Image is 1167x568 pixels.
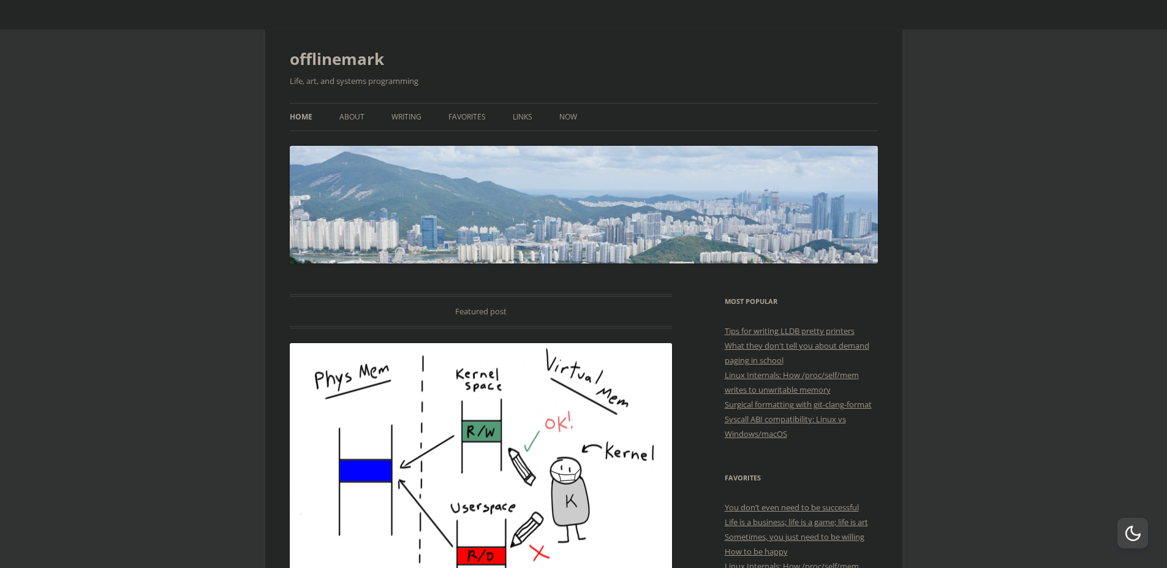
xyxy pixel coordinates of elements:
a: offlinemark [290,44,384,74]
h3: Favorites [725,471,878,485]
a: Life is a business; life is a game; life is art [725,517,868,528]
a: You don’t even need to be successful [725,502,859,513]
a: Syscall ABI compatibility: Linux vs Windows/macOS [725,414,846,439]
a: Favorites [448,104,486,131]
h3: Most Popular [725,294,878,309]
a: Writing [391,104,421,131]
a: Surgical formatting with git-clang-format [725,399,872,410]
a: Linux Internals: How /proc/self/mem writes to unwritable memory [725,369,859,395]
a: Links [513,104,532,131]
div: Featured post [290,294,673,328]
a: Tips for writing LLDB pretty printers [725,325,855,336]
a: Sometimes, you just need to be willing [725,531,864,542]
a: What they don't tell you about demand paging in school [725,340,869,366]
a: Home [290,104,312,131]
a: About [339,104,364,131]
a: How to be happy [725,546,788,557]
h2: Life, art, and systems programming [290,74,878,88]
a: Now [559,104,577,131]
img: offlinemark [290,146,878,263]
